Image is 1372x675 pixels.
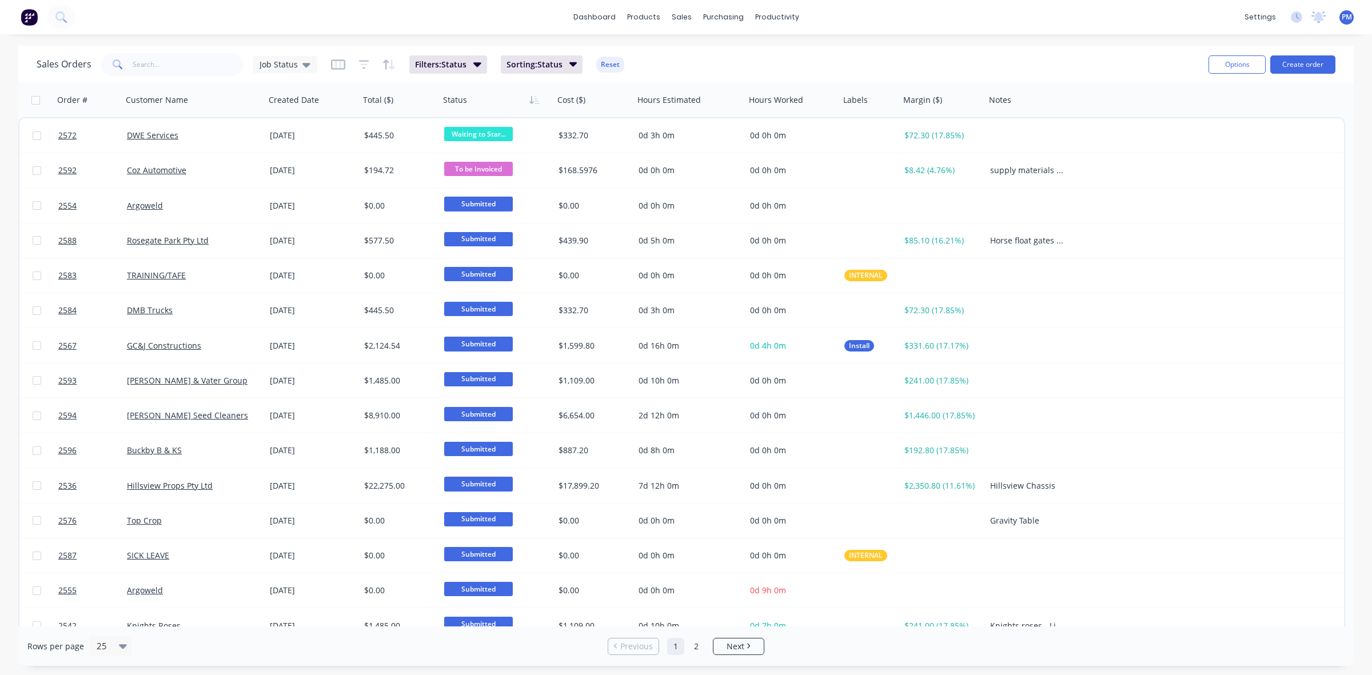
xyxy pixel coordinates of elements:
[713,641,764,652] a: Next page
[58,118,127,153] a: 2572
[127,620,181,631] a: Knights Roses
[750,305,786,315] span: 0d 0h 0m
[58,130,77,141] span: 2572
[559,445,626,456] div: $887.20
[667,638,684,655] a: Page 1 is your current page
[444,617,513,631] span: Submitted
[639,270,736,281] div: 0d 0h 0m
[750,340,786,351] span: 0d 4h 0m
[844,550,887,561] button: INTERNAL
[444,407,513,421] span: Submitted
[750,410,786,421] span: 0d 0h 0m
[559,200,626,211] div: $0.00
[270,165,355,176] div: [DATE]
[559,235,626,246] div: $439.90
[849,550,883,561] span: INTERNAL
[364,165,432,176] div: $194.72
[58,223,127,258] a: 2588
[844,270,887,281] button: INTERNAL
[904,235,977,246] div: $85.10 (16.21%)
[58,200,77,211] span: 2554
[270,375,355,386] div: [DATE]
[639,375,736,386] div: 0d 10h 0m
[58,585,77,596] span: 2555
[750,270,786,281] span: 0d 0h 0m
[559,375,626,386] div: $1,109.00
[58,189,127,223] a: 2554
[639,165,736,176] div: 0d 0h 0m
[639,620,736,632] div: 0d 10h 0m
[559,165,626,176] div: $168.5976
[444,547,513,561] span: Submitted
[270,445,355,456] div: [DATE]
[270,550,355,561] div: [DATE]
[904,480,977,492] div: $2,350.80 (11.61%)
[444,372,513,386] span: Submitted
[639,200,736,211] div: 0d 0h 0m
[58,515,77,526] span: 2576
[58,305,77,316] span: 2584
[990,620,1064,632] div: Knights roses - Lightbar and Float
[639,130,736,141] div: 0d 3h 0m
[260,58,298,70] span: Job Status
[58,329,127,363] a: 2567
[58,153,127,187] a: 2592
[750,165,786,175] span: 0d 0h 0m
[639,550,736,561] div: 0d 0h 0m
[750,585,786,596] span: 0d 9h 0m
[750,200,786,211] span: 0d 0h 0m
[608,641,659,652] a: Previous page
[58,340,77,352] span: 2567
[750,620,786,631] span: 0d 7h 0m
[637,94,701,106] div: Hours Estimated
[990,480,1064,492] div: Hillsview Chassis
[750,235,786,246] span: 0d 0h 0m
[444,477,513,491] span: Submitted
[444,162,513,176] span: To be Invoiced
[750,515,786,526] span: 0d 0h 0m
[603,638,769,655] ul: Pagination
[620,641,653,652] span: Previous
[364,130,432,141] div: $445.50
[904,165,977,176] div: $8.42 (4.76%)
[58,235,77,246] span: 2588
[559,620,626,632] div: $1,109.00
[990,515,1064,526] div: Gravity Table
[57,94,87,106] div: Order #
[58,573,127,608] a: 2555
[58,375,77,386] span: 2593
[409,55,487,74] button: Filters:Status
[444,232,513,246] span: Submitted
[364,585,432,596] div: $0.00
[127,375,248,386] a: [PERSON_NAME] & Vater Group
[666,9,697,26] div: sales
[269,94,319,106] div: Created Date
[990,235,1064,246] div: Horse float gates - must be completed by [DATE]
[904,130,977,141] div: $72.30 (17.85%)
[127,445,182,456] a: Buckby B & KS
[903,94,942,106] div: Margin ($)
[21,9,38,26] img: Factory
[904,445,977,456] div: $192.80 (17.85%)
[58,410,77,421] span: 2594
[364,550,432,561] div: $0.00
[444,512,513,526] span: Submitted
[904,410,977,421] div: $1,446.00 (17.85%)
[559,515,626,526] div: $0.00
[990,165,1064,176] div: supply materials only
[559,410,626,421] div: $6,654.00
[843,94,868,106] div: Labels
[127,480,213,491] a: Hillsview Props Pty Ltd
[58,398,127,433] a: 2594
[501,55,583,74] button: Sorting:Status
[364,515,432,526] div: $0.00
[750,375,786,386] span: 0d 0h 0m
[58,609,127,643] a: 2542
[727,641,744,652] span: Next
[559,305,626,316] div: $332.70
[444,127,513,141] span: Waiting to Star...
[444,582,513,596] span: Submitted
[750,550,786,561] span: 0d 0h 0m
[58,270,77,281] span: 2583
[559,480,626,492] div: $17,899.20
